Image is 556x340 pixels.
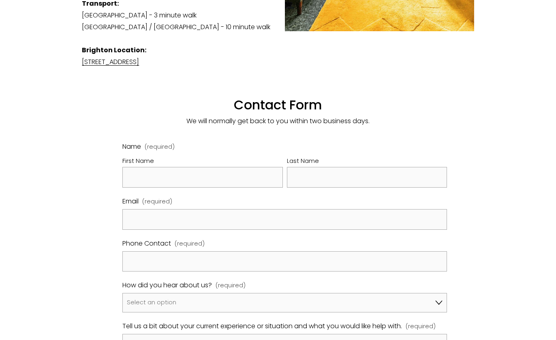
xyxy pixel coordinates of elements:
[287,156,447,167] div: Last Name
[82,57,139,66] a: [STREET_ADDRESS]
[122,156,283,167] div: First Name
[122,141,141,153] span: Name
[122,196,139,207] span: Email
[175,239,205,249] span: (required)
[122,293,447,312] select: How did you hear about us?
[142,197,172,207] span: (required)
[82,81,474,113] h1: Contact Form
[122,321,402,332] span: Tell us a bit about your current experience or situation and what you would like help with.
[406,321,436,332] span: (required)
[82,115,474,127] p: We will normally get back to you within two business days.
[216,280,246,291] span: (required)
[145,144,175,150] span: (required)
[82,45,146,55] strong: Brighton Location:
[122,238,171,250] span: Phone Contact
[122,280,212,291] span: How did you hear about us?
